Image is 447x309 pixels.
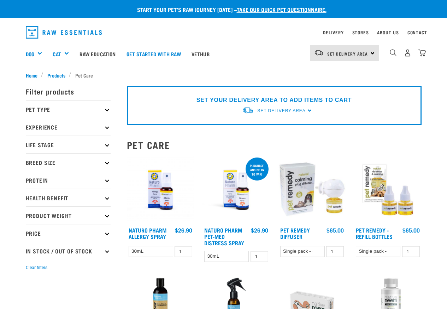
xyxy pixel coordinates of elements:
[251,227,268,233] div: $26.90
[47,71,65,79] span: Products
[327,52,368,55] span: Set Delivery Area
[407,31,427,34] a: Contact
[352,31,369,34] a: Stores
[377,31,399,34] a: About Us
[26,242,111,259] p: In Stock / Out Of Stock
[26,50,34,58] a: Dog
[43,71,69,79] a: Products
[246,160,269,179] div: Purchase and be in to win!
[26,118,111,136] p: Experience
[356,228,393,238] a: Pet Remedy - Refill Bottles
[242,107,254,114] img: van-moving.png
[251,251,268,262] input: 1
[26,136,111,153] p: Life Stage
[20,23,427,41] nav: dropdown navigation
[127,139,422,150] h2: Pet Care
[26,71,41,79] a: Home
[129,228,166,238] a: Naturo Pharm Allergy Spray
[74,40,121,68] a: Raw Education
[204,228,244,244] a: Naturo Pharm Pet-Med Distress Spray
[278,156,346,224] img: Pet Remedy
[323,31,343,34] a: Delivery
[326,246,344,257] input: 1
[175,227,192,233] div: $26.90
[26,26,102,39] img: Raw Essentials Logo
[418,49,426,57] img: home-icon@2x.png
[202,156,270,224] img: RE Product Shoot 2023 Nov8635
[196,96,352,104] p: SET YOUR DELIVERY AREA TO ADD ITEMS TO CART
[26,100,111,118] p: Pet Type
[26,153,111,171] p: Breed Size
[314,50,324,56] img: van-moving.png
[175,246,192,257] input: 1
[26,71,37,79] span: Home
[354,156,422,224] img: Pet remedy refills
[26,82,111,100] p: Filter products
[402,246,420,257] input: 1
[280,228,310,238] a: Pet Remedy Diffuser
[26,206,111,224] p: Product Weight
[26,71,422,79] nav: breadcrumbs
[390,49,396,56] img: home-icon-1@2x.png
[402,227,420,233] div: $65.00
[26,224,111,242] p: Price
[127,156,194,224] img: 2023 AUG RE Product1728
[121,40,186,68] a: Get started with Raw
[26,189,111,206] p: Health Benefit
[327,227,344,233] div: $65.00
[26,171,111,189] p: Protein
[186,40,215,68] a: Vethub
[257,108,305,113] span: Set Delivery Area
[404,49,411,57] img: user.png
[26,264,47,271] button: Clear filters
[53,50,61,58] a: Cat
[237,8,327,11] a: take our quick pet questionnaire.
